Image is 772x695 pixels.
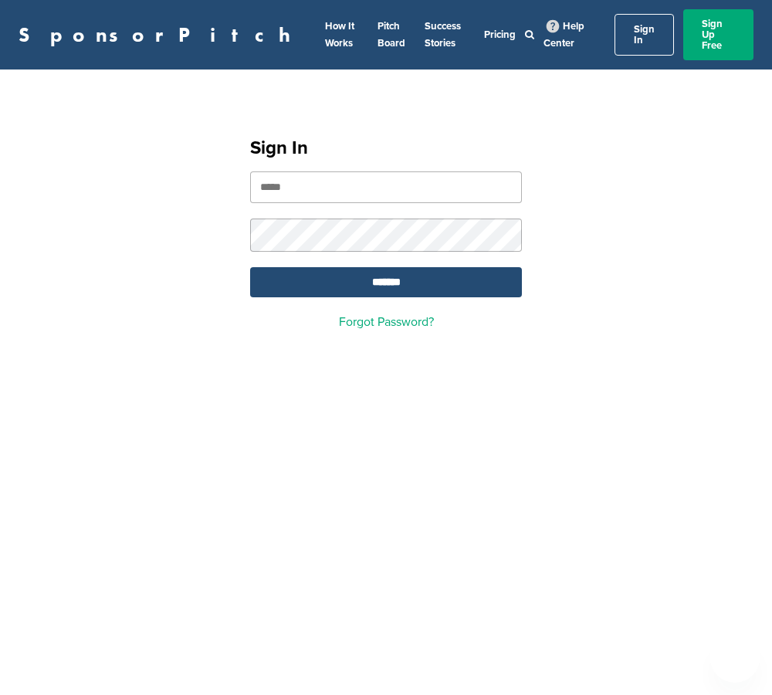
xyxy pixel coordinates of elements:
a: Pricing [484,29,516,41]
a: How It Works [325,20,354,49]
a: Success Stories [425,20,461,49]
a: Sign In [615,14,674,56]
a: Pitch Board [378,20,405,49]
iframe: Button to launch messaging window [710,633,760,683]
a: Forgot Password? [339,314,434,330]
a: Sign Up Free [683,9,753,60]
a: Help Center [543,17,584,53]
a: SponsorPitch [19,25,300,45]
h1: Sign In [250,134,522,162]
